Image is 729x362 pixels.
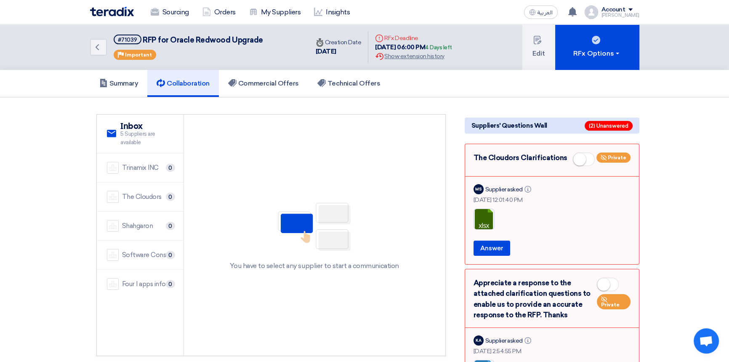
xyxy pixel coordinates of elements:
[166,222,175,230] span: 0
[219,70,308,97] a: Commercial Offers
[585,5,598,19] img: profile_test.png
[107,278,119,290] img: company-name
[537,10,553,16] span: العربية
[474,153,631,169] div: The Cloudors Clarifications
[107,191,119,203] img: company-name
[122,163,159,173] div: Trinamix INC
[114,35,263,45] h5: RFP for Oracle Redwood Upgrade
[120,121,173,131] h2: Inbox
[118,37,137,43] div: #71039
[166,164,175,172] span: 0
[166,280,175,288] span: 0
[166,193,175,201] span: 0
[694,328,719,354] a: Open chat
[608,155,626,161] span: Private
[228,79,299,88] h5: Commercial Offers
[375,52,452,61] div: Show extension history
[166,251,175,259] span: 0
[601,302,620,308] span: Private
[471,121,547,130] span: Suppliers' Questions Wall
[474,184,484,194] div: MS
[316,47,362,56] div: [DATE]
[147,70,219,97] a: Collaboration
[317,79,380,88] h5: Technical Offers
[474,347,631,356] div: [DATE] 2:54:55 PM
[242,3,307,21] a: My Suppliers
[474,209,541,260] a: The_CloudorsClarificationsRFP_for_Oracle_Redwood_Upgrade_1755162050797.xlsx
[375,34,452,43] div: RFx Deadline
[308,70,389,97] a: Technical Offers
[196,3,242,21] a: Orders
[144,3,196,21] a: Sourcing
[485,185,533,194] div: Supplier asked
[90,70,148,97] a: Summary
[316,38,362,47] div: Creation Date
[474,278,631,321] div: Appreciate a response to the attached clarification questions to enable us to provide an accurate...
[485,336,533,345] div: Supplier asked
[107,220,119,232] img: company-name
[143,35,263,45] span: RFP for Oracle Redwood Upgrade
[555,24,639,70] button: RFx Options
[230,261,399,271] div: You have to select any supplier to start a communication
[107,249,119,261] img: company-name
[425,43,452,52] div: 4 Days left
[122,279,173,289] div: Four I apps information company
[122,221,153,231] div: Shahgaron
[122,250,173,260] div: Software Consultancy
[474,241,510,256] button: Answer
[474,196,631,204] div: [DATE] 12:01:40 PM
[107,162,119,174] img: company-name
[524,5,558,19] button: العربية
[573,48,621,59] div: RFx Options
[601,6,625,13] div: Account
[99,79,138,88] h5: Summary
[157,79,210,88] h5: Collaboration
[375,43,452,52] div: [DATE] 06:00 PM
[522,24,555,70] button: Edit
[122,192,162,202] div: The Cloudors
[90,7,134,16] img: Teradix logo
[272,200,357,254] img: No Partner Selected
[120,130,173,146] span: 5 Suppliers are available
[585,121,633,131] span: (2) Unanswered
[125,52,152,58] span: Important
[307,3,357,21] a: Insights
[601,13,639,18] div: [PERSON_NAME]
[474,335,484,346] div: KA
